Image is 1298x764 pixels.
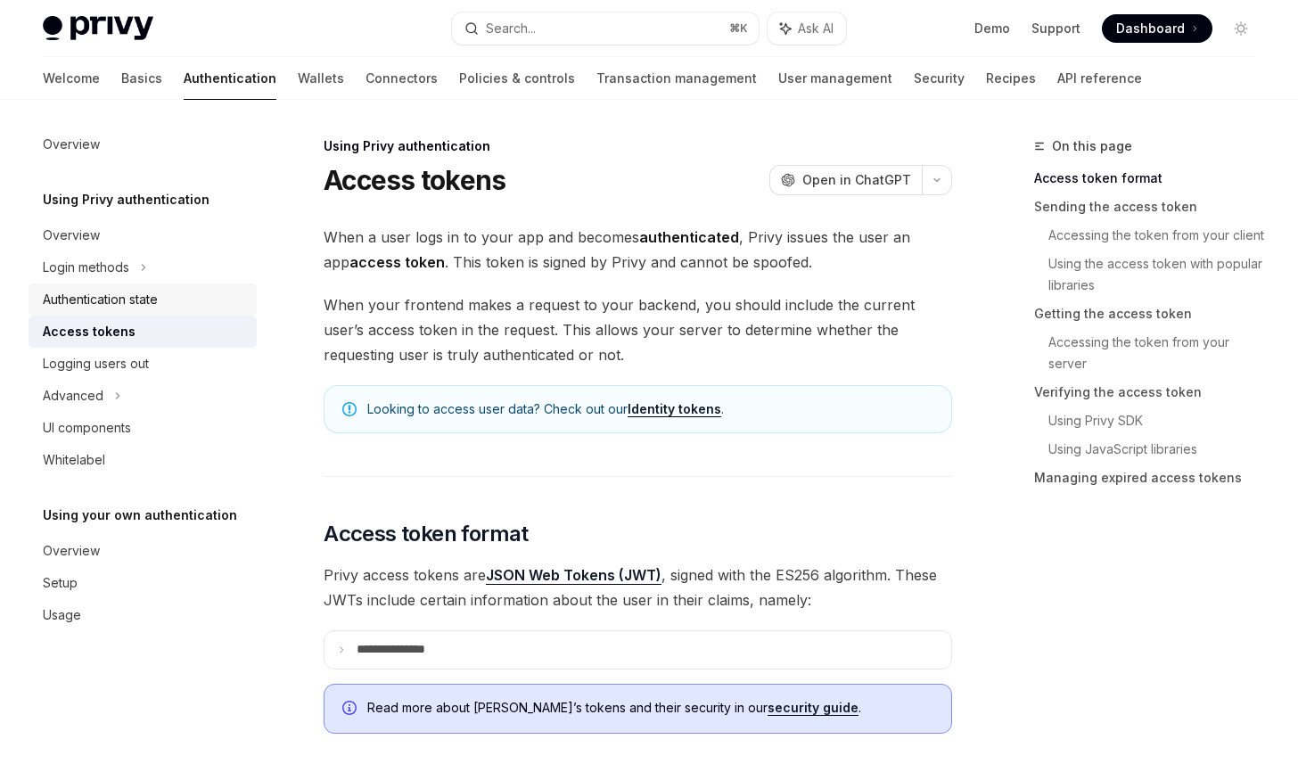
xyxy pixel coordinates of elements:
[1102,14,1212,43] a: Dashboard
[29,444,257,476] a: Whitelabel
[43,505,237,526] h5: Using your own authentication
[43,449,105,471] div: Whitelabel
[29,535,257,567] a: Overview
[1227,14,1255,43] button: Toggle dark mode
[452,12,760,45] button: Search...⌘K
[769,165,922,195] button: Open in ChatGPT
[121,57,162,100] a: Basics
[29,283,257,316] a: Authentication state
[639,228,739,246] strong: authenticated
[1048,328,1269,378] a: Accessing the token from your server
[1034,164,1269,193] a: Access token format
[778,57,892,100] a: User management
[43,189,209,210] h5: Using Privy authentication
[324,292,952,367] span: When your frontend makes a request to your backend, you should include the current user’s access ...
[43,604,81,626] div: Usage
[1052,136,1132,157] span: On this page
[342,402,357,416] svg: Note
[29,128,257,160] a: Overview
[802,171,911,189] span: Open in ChatGPT
[1034,300,1269,328] a: Getting the access token
[29,567,257,599] a: Setup
[367,400,933,418] span: Looking to access user data? Check out our .
[43,225,100,246] div: Overview
[324,520,529,548] span: Access token format
[768,700,858,716] a: security guide
[29,348,257,380] a: Logging users out
[1048,250,1269,300] a: Using the access token with popular libraries
[1057,57,1142,100] a: API reference
[29,412,257,444] a: UI components
[1116,20,1185,37] span: Dashboard
[324,563,952,612] span: Privy access tokens are , signed with the ES256 algorithm. These JWTs include certain information...
[914,57,965,100] a: Security
[43,417,131,439] div: UI components
[349,253,445,271] strong: access token
[768,12,846,45] button: Ask AI
[628,401,721,417] a: Identity tokens
[486,566,661,585] a: JSON Web Tokens (JWT)
[43,385,103,407] div: Advanced
[798,20,834,37] span: Ask AI
[1048,435,1269,464] a: Using JavaScript libraries
[1034,193,1269,221] a: Sending the access token
[43,540,100,562] div: Overview
[1031,20,1080,37] a: Support
[974,20,1010,37] a: Demo
[298,57,344,100] a: Wallets
[324,225,952,275] span: When a user logs in to your app and becomes , Privy issues the user an app . This token is signed...
[29,599,257,631] a: Usage
[486,18,536,39] div: Search...
[43,16,153,41] img: light logo
[366,57,438,100] a: Connectors
[184,57,276,100] a: Authentication
[43,289,158,310] div: Authentication state
[324,164,505,196] h1: Access tokens
[1034,378,1269,407] a: Verifying the access token
[729,21,748,36] span: ⌘ K
[342,701,360,719] svg: Info
[43,57,100,100] a: Welcome
[1048,221,1269,250] a: Accessing the token from your client
[43,572,78,594] div: Setup
[43,321,136,342] div: Access tokens
[324,137,952,155] div: Using Privy authentication
[596,57,757,100] a: Transaction management
[1034,464,1269,492] a: Managing expired access tokens
[43,257,129,278] div: Login methods
[986,57,1036,100] a: Recipes
[29,219,257,251] a: Overview
[43,353,149,374] div: Logging users out
[367,699,933,717] span: Read more about [PERSON_NAME]’s tokens and their security in our .
[1048,407,1269,435] a: Using Privy SDK
[459,57,575,100] a: Policies & controls
[29,316,257,348] a: Access tokens
[43,134,100,155] div: Overview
